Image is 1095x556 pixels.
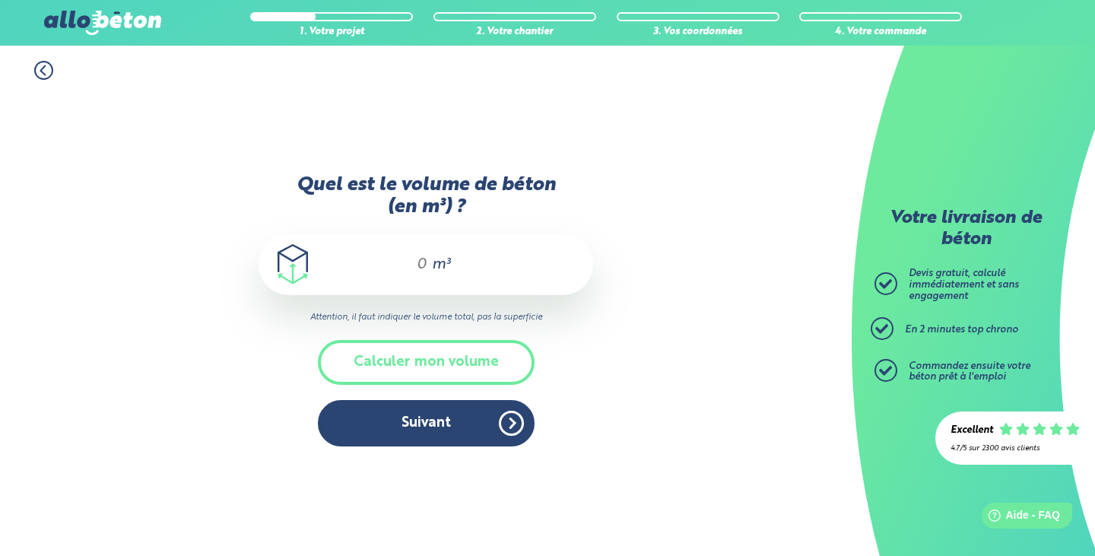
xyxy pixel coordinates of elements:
[909,361,1030,383] span: Commandez ensuite votre béton prêt à l'emploi
[799,27,962,38] div: 4. Votre commande
[951,425,993,437] div: Excellent
[432,257,450,272] span: m³
[617,27,779,38] div: 3. Vos coordonnées
[433,27,596,38] div: 2. Votre chantier
[250,27,413,38] div: 1. Votre projet
[318,400,535,446] button: Suivant
[951,444,1080,453] div: 4.7/5 sur 2300 avis clients
[402,256,428,274] input: 0
[878,208,1053,250] p: Votre livraison de béton
[318,340,535,385] button: Calculer mon volume
[960,497,1078,539] iframe: Help widget launcher
[259,310,593,325] i: Attention, il faut indiquer le volume total, pas la superficie
[259,174,593,219] label: Quel est le volume de béton (en m³) ?
[905,325,1018,335] span: En 2 minutes top chrono
[909,268,1019,300] span: Devis gratuit, calculé immédiatement et sans engagement
[44,11,161,35] img: allobéton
